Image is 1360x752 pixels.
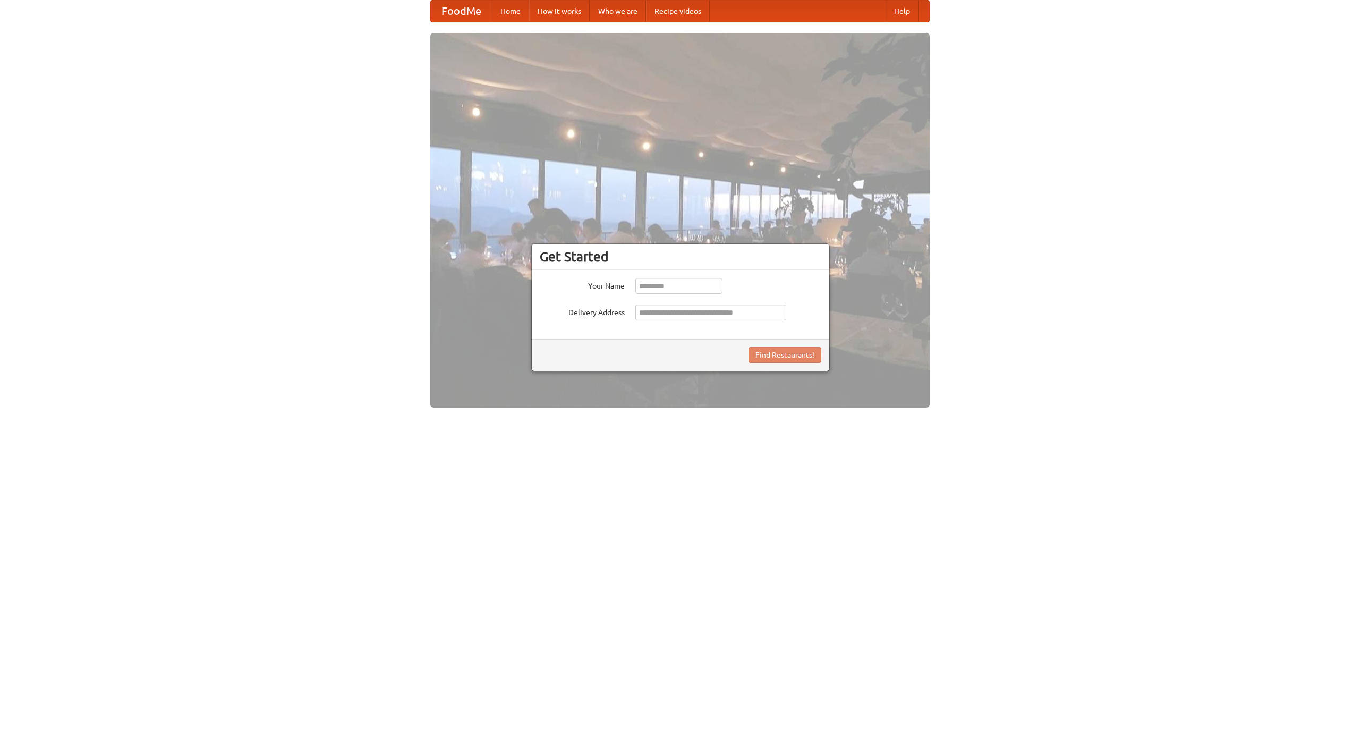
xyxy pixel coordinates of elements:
h3: Get Started [540,249,821,265]
a: Help [886,1,919,22]
label: Delivery Address [540,305,625,318]
a: Home [492,1,529,22]
a: Recipe videos [646,1,710,22]
a: How it works [529,1,590,22]
button: Find Restaurants! [749,347,821,363]
a: Who we are [590,1,646,22]
label: Your Name [540,278,625,291]
a: FoodMe [431,1,492,22]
